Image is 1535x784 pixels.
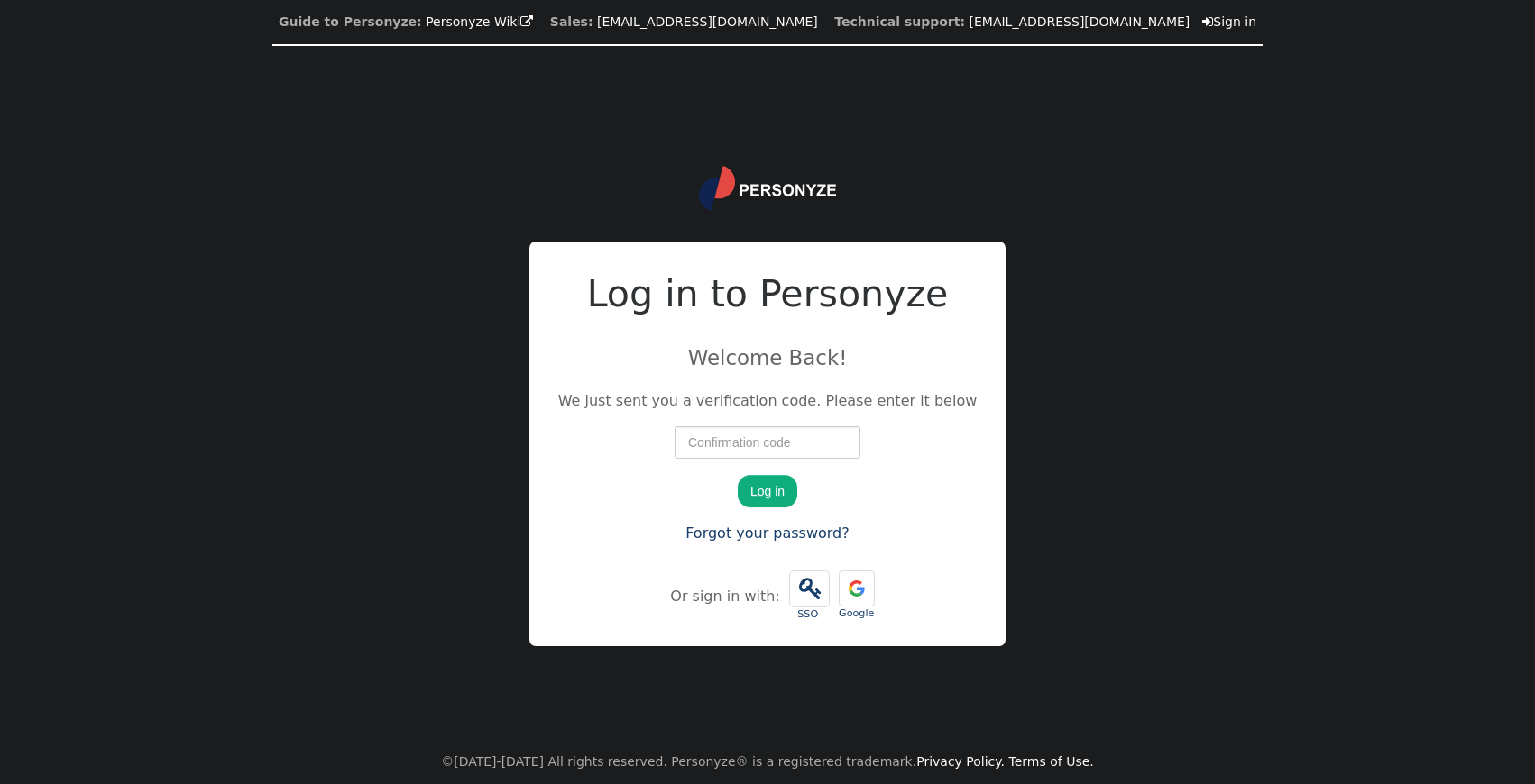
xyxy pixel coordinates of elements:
[699,166,836,211] img: logo.svg
[558,390,978,412] p: We just sent you a verification code. Please enter it below
[789,607,827,623] div: SSO
[785,561,834,632] a:  SSO
[675,426,860,459] input: Confirmation code
[520,15,533,28] span: 
[426,14,533,29] a: Personyze Wiki
[279,14,422,29] b: Guide to Personyze:
[916,754,1005,769] a: Privacy Policy.
[970,14,1190,29] a: [EMAIL_ADDRESS][DOMAIN_NAME]
[558,342,978,373] p: Welcome Back!
[1202,15,1213,28] span: 
[790,571,829,606] span: 
[738,475,797,507] button: Log in
[670,586,784,607] div: Or sign in with:
[834,561,879,631] a: Google
[685,524,850,542] a: Forgot your password?
[1009,754,1094,769] a: Terms of Use.
[834,14,965,29] b: Technical support:
[550,14,593,29] b: Sales:
[597,14,818,29] a: [EMAIL_ADDRESS][DOMAIN_NAME]
[1202,14,1256,29] a: Sign in
[558,267,978,323] h2: Log in to Personyze
[441,740,1094,784] center: ©[DATE]-[DATE] All rights reserved. Personyze® is a registered trademark.
[839,606,875,622] div: Google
